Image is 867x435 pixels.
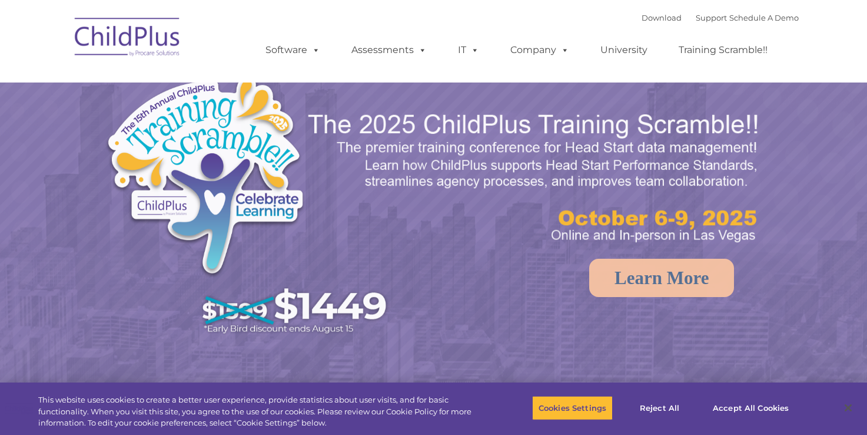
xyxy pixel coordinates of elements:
button: Accept All Cookies [706,396,795,420]
a: IT [446,38,491,62]
a: Support [696,13,727,22]
a: Schedule A Demo [729,13,799,22]
a: Assessments [340,38,439,62]
a: University [589,38,659,62]
a: Software [254,38,332,62]
a: Training Scramble!! [667,38,779,62]
button: Close [835,395,861,421]
font: | [642,13,799,22]
button: Cookies Settings [532,396,613,420]
a: Company [499,38,581,62]
a: Learn More [589,259,734,297]
img: ChildPlus by Procare Solutions [69,9,187,68]
button: Reject All [623,396,696,420]
a: Download [642,13,682,22]
div: This website uses cookies to create a better user experience, provide statistics about user visit... [38,394,477,429]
